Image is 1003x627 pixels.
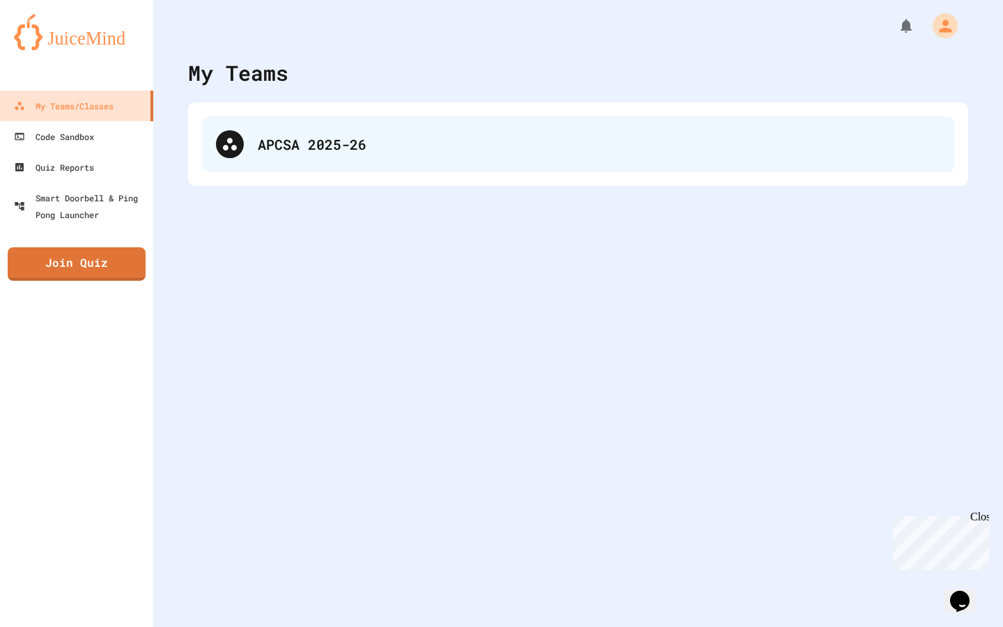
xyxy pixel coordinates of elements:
[14,14,139,50] img: logo-orange.svg
[14,128,94,145] div: Code Sandbox
[6,6,96,88] div: Chat with us now!Close
[188,57,288,88] div: My Teams
[872,14,918,38] div: My Notifications
[202,116,954,172] div: APCSA 2025-26
[944,571,989,613] iframe: chat widget
[887,511,989,570] iframe: chat widget
[918,10,961,42] div: My Account
[258,134,940,155] div: APCSA 2025-26
[8,247,146,281] a: Join Quiz
[14,189,148,223] div: Smart Doorbell & Ping Pong Launcher
[14,98,114,114] div: My Teams/Classes
[14,159,94,176] div: Quiz Reports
